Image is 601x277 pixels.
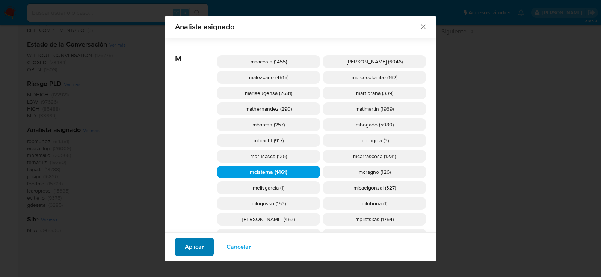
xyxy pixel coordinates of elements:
span: mariaeugensa (2681) [245,89,292,97]
span: mcarrascosa (1231) [353,152,396,160]
div: micaelgonzal (327) [323,181,426,194]
span: matimartin (1939) [355,105,394,113]
div: mcisterna (1461) [217,166,320,178]
span: Aplicar [185,239,204,255]
span: mbarcan (257) [252,121,285,128]
span: mvercellini (1) [359,231,390,239]
span: mbrusasca (135) [250,152,287,160]
span: mcragno (126) [359,168,391,176]
span: mcisterna (1461) [250,168,287,176]
button: Cerrar [420,23,426,30]
div: [PERSON_NAME] (453) [217,213,320,226]
div: marcecolombo (162) [323,71,426,84]
div: mcarrascosa (1231) [323,150,426,163]
div: mpramallo (20568) [217,229,320,241]
div: mcragno (126) [323,166,426,178]
span: mlubrina (1) [362,200,387,207]
div: mbrusasca (135) [217,150,320,163]
div: mathernandez (290) [217,102,320,115]
span: mlogusso (153) [252,200,286,207]
div: melisgarcia (1) [217,181,320,194]
button: Cancelar [217,238,261,256]
span: [PERSON_NAME] (6046) [347,58,403,65]
span: marcecolombo (162) [352,74,397,81]
div: maacosta (1455) [217,55,320,68]
div: mlogusso (153) [217,197,320,210]
span: Cancelar [227,239,251,255]
button: Aplicar [175,238,214,256]
div: malezcano (4515) [217,71,320,84]
div: mbarcan (257) [217,118,320,131]
div: mvercellini (1) [323,229,426,241]
span: martibrana (339) [356,89,393,97]
div: [PERSON_NAME] (6046) [323,55,426,68]
div: mlubrina (1) [323,197,426,210]
span: micaelgonzal (327) [353,184,396,191]
span: mbogado (5980) [356,121,394,128]
span: mbrugola (3) [360,137,389,144]
div: matimartin (1939) [323,102,426,115]
span: [PERSON_NAME] (453) [242,215,295,223]
div: mbracht (917) [217,134,320,147]
div: mpliatskas (1754) [323,213,426,226]
span: Analista asignado [175,23,420,30]
span: mpliatskas (1754) [355,215,394,223]
span: M [175,43,217,63]
div: mbogado (5980) [323,118,426,131]
div: martibrana (339) [323,87,426,99]
span: mpramallo (20568) [247,231,290,239]
div: mariaeugensa (2681) [217,87,320,99]
span: mathernandez (290) [245,105,292,113]
div: mbrugola (3) [323,134,426,147]
span: malezcano (4515) [249,74,288,81]
span: maacosta (1455) [251,58,287,65]
span: mbracht (917) [254,137,284,144]
span: melisgarcia (1) [253,184,284,191]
